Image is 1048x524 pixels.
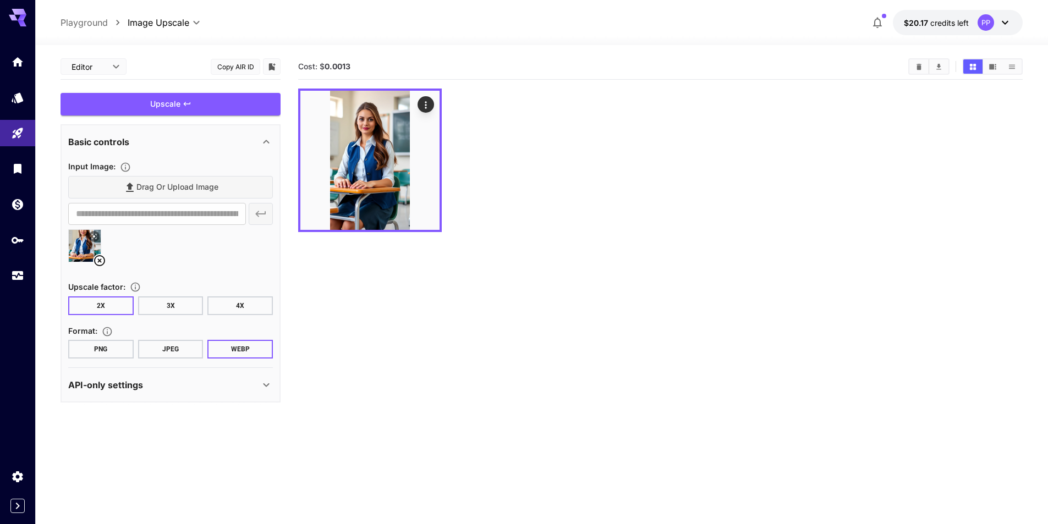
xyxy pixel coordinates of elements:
[418,96,434,113] div: Actions
[909,59,929,74] button: Clear All
[962,58,1023,75] div: Show media in grid viewShow media in video viewShow media in list view
[930,18,969,27] span: credits left
[68,378,143,391] p: API-only settings
[908,58,950,75] div: Clear AllDownload All
[904,17,969,29] div: $20.1749
[11,269,24,283] div: Usage
[11,470,24,483] div: Settings
[68,162,116,171] span: Input Image :
[11,233,24,247] div: API Keys
[963,59,983,74] button: Show media in grid view
[61,16,128,29] nav: breadcrumb
[11,91,24,104] div: Models
[978,14,994,31] div: PP
[211,59,260,75] button: Copy AIR ID
[68,296,134,315] button: 2X
[11,197,24,211] div: Wallet
[97,326,117,337] button: Choose the file format for the output image.
[68,340,134,358] button: PNG
[68,129,273,155] div: Basic controls
[125,282,145,293] button: Choose the level of upscaling to be performed on the image.
[61,16,108,29] a: Playground
[929,59,948,74] button: Download All
[904,18,930,27] span: $20.17
[150,97,180,111] span: Upscale
[68,282,125,291] span: Upscale factor :
[68,326,97,335] span: Format :
[11,55,24,69] div: Home
[72,61,106,73] span: Editor
[1002,59,1022,74] button: Show media in list view
[983,59,1002,74] button: Show media in video view
[68,135,129,148] p: Basic controls
[267,60,277,73] button: Add to library
[11,126,24,140] div: Playground
[138,340,204,358] button: JPEG
[325,62,350,71] b: 0.0013
[298,62,350,71] span: Cost: $
[11,162,24,175] div: Library
[61,93,281,115] button: Upscale
[128,16,189,29] span: Image Upscale
[116,162,135,173] button: Specifies the input image to be processed.
[10,499,25,513] button: Expand sidebar
[68,372,273,398] div: API-only settings
[138,296,204,315] button: 3X
[300,91,440,230] img: +cQgHEseGNsk+bd8fysN7gg22xpd0vJDJejdwmVwwy2hSDgT3zOQd9zS2QtiHdIyFIM+rHbcIVz5GVrjbpgAfopd64xe9cJc2...
[207,296,273,315] button: 4X
[207,340,273,358] button: WEBP
[893,10,1023,35] button: $20.1749PP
